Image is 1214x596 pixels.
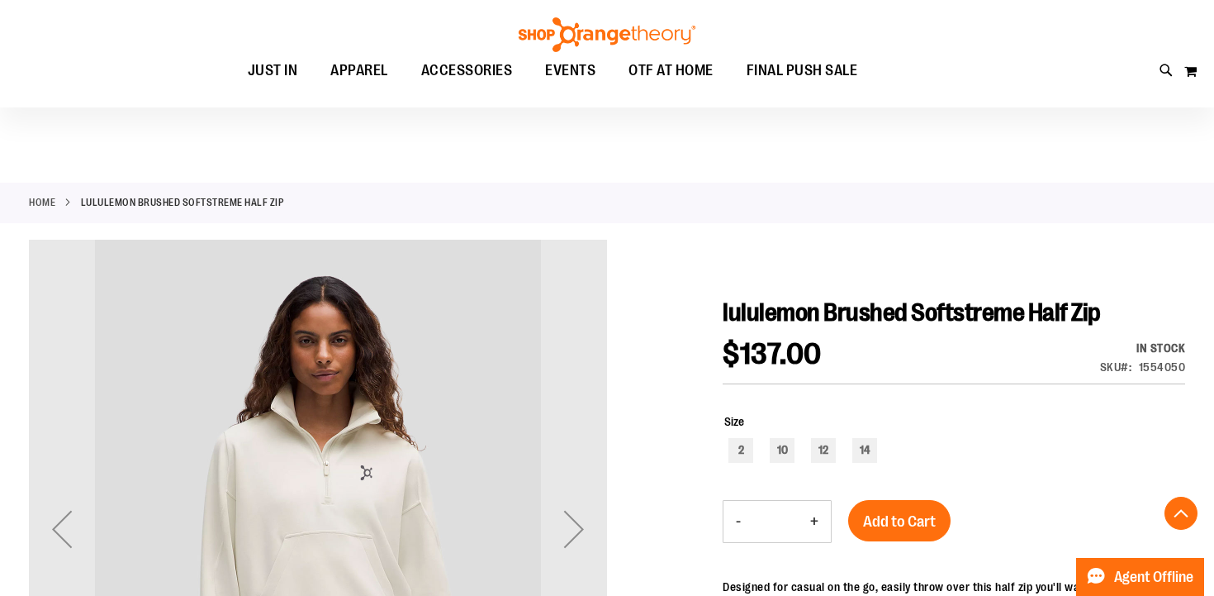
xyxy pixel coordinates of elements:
[1100,340,1186,356] div: In stock
[753,502,798,541] input: Product quantity
[545,52,595,89] span: EVENTS
[248,52,298,89] span: JUST IN
[747,52,858,89] span: FINAL PUSH SALE
[81,195,284,210] strong: lululemon Brushed Softstreme Half Zip
[1076,558,1204,596] button: Agent Offline
[724,415,744,428] span: Size
[863,513,936,531] span: Add to Cart
[628,52,714,89] span: OTF AT HOME
[728,438,753,463] div: 2
[516,17,698,52] img: Shop Orangetheory
[1164,497,1197,530] button: Back To Top
[852,438,877,463] div: 14
[1114,570,1193,585] span: Agent Offline
[723,501,753,542] button: Decrease product quantity
[770,438,794,463] div: 10
[29,195,55,210] a: Home
[811,438,836,463] div: 12
[1139,359,1186,375] div: 1554050
[848,500,951,541] button: Add to Cart
[421,52,513,89] span: ACCESSORIES
[1100,360,1132,374] strong: SKU
[330,52,388,89] span: APPAREL
[723,298,1101,327] span: lululemon Brushed Softstreme Half Zip
[723,337,822,371] span: $137.00
[1100,340,1186,356] div: Availability
[798,501,831,542] button: Increase product quantity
